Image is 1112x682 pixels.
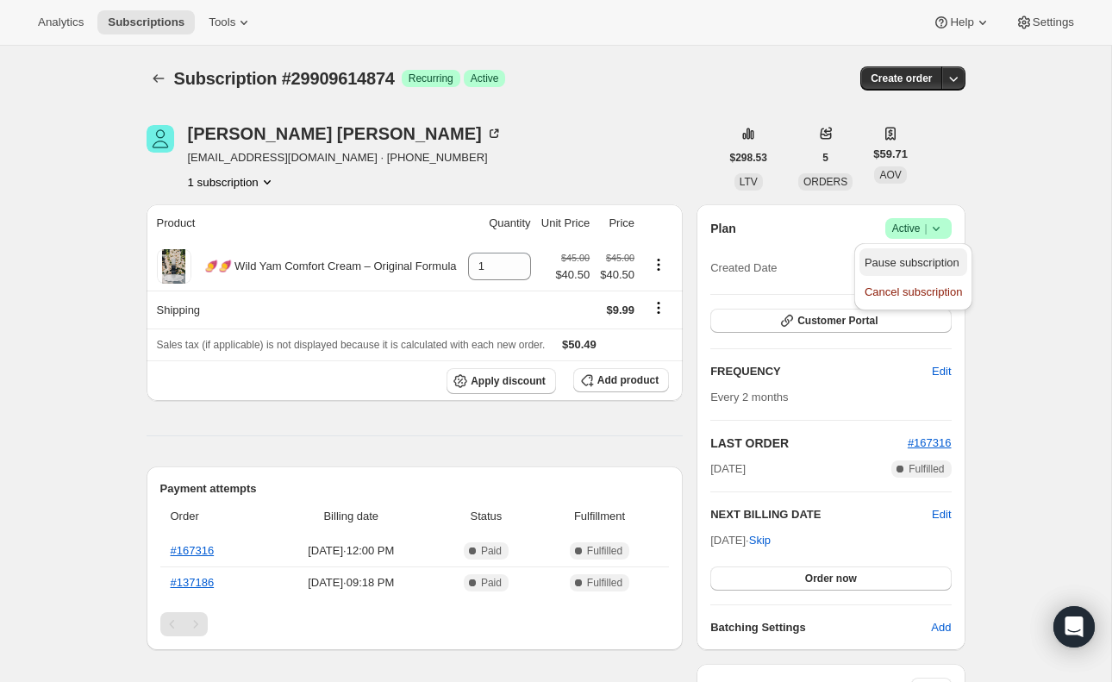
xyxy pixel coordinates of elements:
[606,303,634,316] span: $9.99
[409,72,453,85] span: Recurring
[720,146,778,170] button: $298.53
[171,576,215,589] a: #137186
[921,614,961,641] button: Add
[471,374,546,388] span: Apply discount
[921,358,961,385] button: Edit
[536,204,596,242] th: Unit Price
[160,612,670,636] nav: Pagination
[587,576,622,590] span: Fulfilled
[710,619,931,636] h6: Batching Settings
[555,266,590,284] span: $40.50
[822,151,828,165] span: 5
[865,256,959,269] span: Pause subscription
[710,506,932,523] h2: NEXT BILLING DATE
[188,149,503,166] span: [EMAIL_ADDRESS][DOMAIN_NAME] · [PHONE_NUMBER]
[740,176,758,188] span: LTV
[147,66,171,91] button: Subscriptions
[198,10,263,34] button: Tools
[561,253,590,263] small: $45.00
[645,298,672,317] button: Shipping actions
[147,204,463,242] th: Product
[860,66,942,91] button: Create order
[595,204,640,242] th: Price
[147,291,463,328] th: Shipping
[739,527,781,554] button: Skip
[157,339,546,351] span: Sales tax (if applicable) is not displayed because it is calculated with each new order.
[573,368,669,392] button: Add product
[171,544,215,557] a: #167316
[174,69,395,88] span: Subscription #29909614874
[160,497,266,535] th: Order
[462,204,535,242] th: Quantity
[797,314,878,328] span: Customer Portal
[1033,16,1074,29] span: Settings
[859,248,967,276] button: Pause subscription
[879,169,901,181] span: AOV
[805,572,857,585] span: Order now
[749,532,771,549] span: Skip
[160,480,670,497] h2: Payment attempts
[147,125,174,153] span: Regenia Proskine
[447,368,556,394] button: Apply discount
[188,173,276,191] button: Product actions
[481,576,502,590] span: Paid
[932,506,951,523] button: Edit
[442,508,530,525] span: Status
[710,309,951,333] button: Customer Portal
[932,363,951,380] span: Edit
[540,508,659,525] span: Fulfillment
[188,125,503,142] div: [PERSON_NAME] [PERSON_NAME]
[271,542,433,560] span: [DATE] · 12:00 PM
[645,255,672,274] button: Product actions
[108,16,184,29] span: Subscriptions
[710,363,932,380] h2: FREQUENCY
[909,462,944,476] span: Fulfilled
[191,258,457,275] div: 🍠🍠 Wild Yam Comfort Cream – Original Formula
[1053,606,1095,648] div: Open Intercom Messenger
[730,151,767,165] span: $298.53
[908,435,952,452] button: #167316
[271,574,433,591] span: [DATE] · 09:18 PM
[600,266,634,284] span: $40.50
[597,373,659,387] span: Add product
[271,508,433,525] span: Billing date
[710,220,736,237] h2: Plan
[710,391,788,404] span: Every 2 months
[710,534,771,547] span: [DATE] ·
[871,72,932,85] span: Create order
[28,10,94,34] button: Analytics
[892,220,945,237] span: Active
[924,222,927,235] span: |
[587,544,622,558] span: Fulfilled
[931,619,951,636] span: Add
[922,10,1001,34] button: Help
[908,436,952,449] a: #167316
[710,566,951,591] button: Order now
[859,278,967,305] button: Cancel subscription
[606,253,634,263] small: $45.00
[481,544,502,558] span: Paid
[209,16,235,29] span: Tools
[873,146,908,163] span: $59.71
[812,146,839,170] button: 5
[710,435,908,452] h2: LAST ORDER
[710,460,746,478] span: [DATE]
[38,16,84,29] span: Analytics
[865,285,962,298] span: Cancel subscription
[803,176,847,188] span: ORDERS
[97,10,195,34] button: Subscriptions
[562,338,597,351] span: $50.49
[710,260,777,277] span: Created Date
[1005,10,1084,34] button: Settings
[471,72,499,85] span: Active
[950,16,973,29] span: Help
